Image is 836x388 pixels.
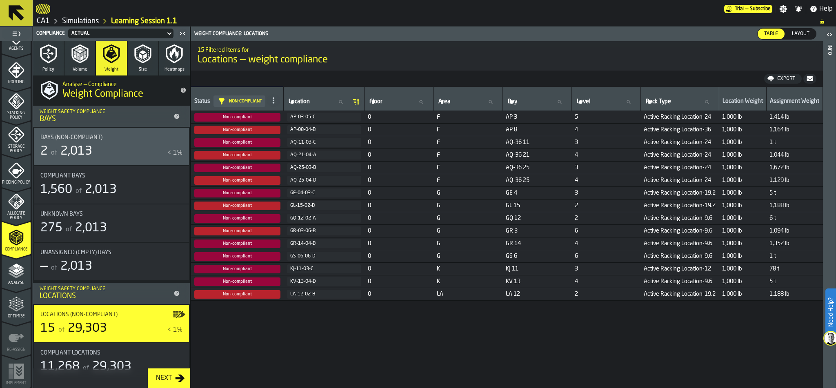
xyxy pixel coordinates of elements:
span: Weight Compliance Status [194,176,280,185]
span: 4 [575,240,637,247]
div: title-Locations — weight compliance [191,41,823,71]
span: Active Racking Location-24 [644,177,716,184]
span: Storage Policy [2,144,31,153]
span: Optimise [2,314,31,319]
button: button-Next [148,368,190,388]
span: 5 [575,114,637,120]
span: 1,000 lb [722,126,763,133]
span: LA 12 [506,291,568,297]
span: 6 t [769,215,819,222]
span: Active Racking Location-19.2 [644,202,716,209]
span: AQ-36 25 [506,177,568,184]
span: 0 [368,139,430,146]
li: menu Allocate Policy [2,188,31,221]
span: 1,000 lb [722,240,763,247]
div: Title [40,211,182,217]
span: Active Racking Location-9.6 [644,240,716,247]
span: K [437,278,499,285]
span: 5 t [769,278,819,285]
span: 0 [368,291,430,297]
span: Heatmaps [165,67,185,72]
div: Info [827,43,832,386]
label: button-switch-multi-Table [757,28,785,40]
span: AP 8 [506,126,568,133]
div: AQ-25-04-D [290,177,358,183]
button: button- [803,74,816,84]
span: 1,000 lb [722,164,763,171]
span: F [437,152,499,158]
div: Locations [40,292,170,301]
div: stat-Bays (Non-Compliant) [34,128,189,165]
span: Routing [2,80,31,84]
span: Weight Compliance Status [194,164,280,172]
span: Weight Compliance Status [194,239,280,248]
span: Active Racking Location-9.6 [644,215,716,222]
div: Title [40,249,182,256]
div: Title [40,311,182,318]
span: Weight Compliance Status [194,113,280,122]
span: 1,000 lb [722,152,763,158]
span: Weight Compliance Status [194,214,280,223]
div: Menu Subscription [724,5,772,13]
span: 3 [575,164,637,171]
span: 1,000 lb [722,139,763,146]
span: Trial [735,6,744,12]
div: Title [40,350,182,356]
div: Status [194,98,210,106]
span: 1,164 lb [769,126,819,133]
span: Stacking Policy [2,111,31,120]
span: Bays (Non-Compliant) [40,134,102,141]
button: button-GQ-12-02-A [287,214,361,223]
span: 0 [368,152,430,158]
button: button-AQ-25-04-D [287,176,361,185]
span: 4 [575,126,637,133]
span: Picking Policy [2,180,31,185]
span: 1,672 lb [769,164,819,171]
h2: Sub Title [62,80,173,88]
span: Weight Compliance Status [194,138,280,147]
span: 0 [368,215,430,222]
li: menu Agents [2,21,31,53]
span: Active Racking Location-19.2 [644,190,716,196]
button: button-GR-14-04-B [287,239,361,248]
li: menu Analyse [2,255,31,288]
span: 1,000 lb [722,253,763,259]
span: 3 [575,266,637,272]
span: Layout [789,30,813,38]
div: Bays [40,115,170,124]
a: link-to-/wh/i/76e2a128-1b54-4d66-80d4-05ae4c277723 [62,17,99,26]
div: Assignment Weight [770,98,819,106]
div: stat-Unassigned (Empty) Bays [34,243,189,280]
div: Weight compliance: Locations [193,31,508,37]
span: 0 [368,114,430,120]
span: 0 [368,278,430,285]
span: of [76,188,82,195]
div: < 1% [167,325,182,335]
div: GE-04-03-C [290,190,358,196]
span: 0 [368,164,430,171]
span: Active Racking Location-9.6 [644,253,716,259]
span: 1,000 lb [722,202,763,209]
div: Title [40,134,182,141]
div: DropdownMenuValue-48ba5b89-3c19-4bf9-ae86-ecc0590323ef [67,29,175,38]
span: Active Racking Location-9.6 [644,228,716,234]
button: button-AP-03-05-C [287,113,361,122]
span: 29,303 [68,322,107,335]
label: button-toggle-Toggle Full Menu [2,28,31,40]
a: logo-header [36,2,50,16]
div: 2 [40,144,48,159]
span: Weight Compliance [62,88,143,101]
span: 1,188 lb [769,202,819,209]
span: 2,013 [75,222,107,234]
span: 1,188 lb [769,291,819,297]
label: button-toggle-Help [806,4,836,14]
li: menu Re-assign [2,322,31,355]
span: 4 [575,152,637,158]
span: Active Racking Location-24 [644,164,716,171]
span: 0 [368,202,430,209]
span: 1 t [769,253,819,259]
span: — [745,6,748,12]
span: 0 [368,266,430,272]
div: 15 [40,321,55,336]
